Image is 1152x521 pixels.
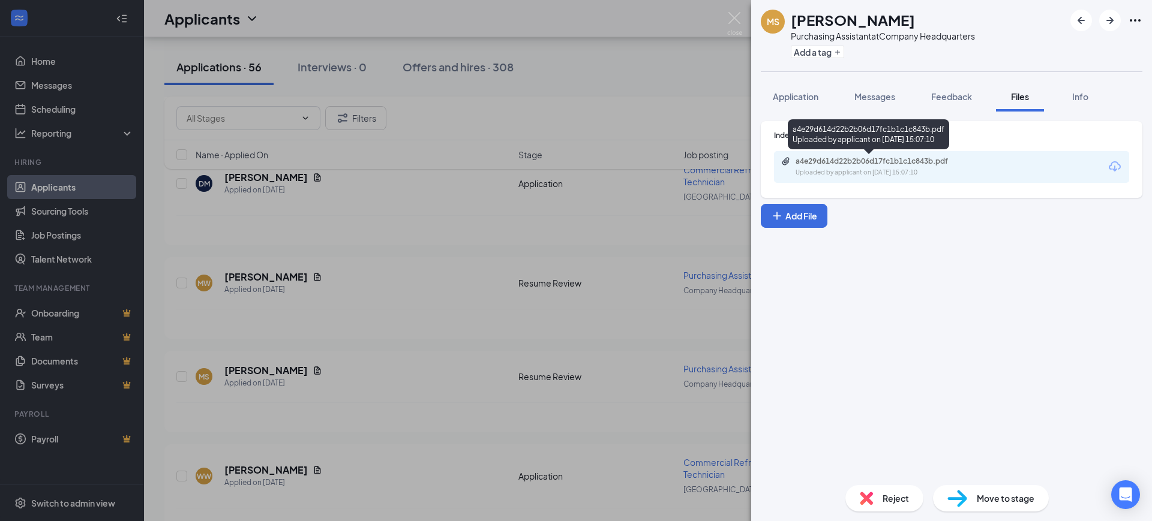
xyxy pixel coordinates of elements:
div: MS [767,16,779,28]
svg: ArrowLeftNew [1074,13,1088,28]
div: a4e29d614d22b2b06d17fc1b1c1c843b.pdf Uploaded by applicant on [DATE] 15:07:10 [788,119,949,149]
svg: Paperclip [781,156,791,166]
div: a4e29d614d22b2b06d17fc1b1c1c843b.pdf [796,156,964,166]
svg: Plus [771,210,783,222]
span: Reject [883,492,909,505]
span: Info [1072,91,1088,102]
svg: Ellipses [1128,13,1142,28]
a: Paperclipa4e29d614d22b2b06d17fc1b1c1c843b.pdfUploaded by applicant on [DATE] 15:07:10 [781,156,976,177]
div: Open Intercom Messenger [1111,480,1140,509]
span: Feedback [931,91,972,102]
button: ArrowLeftNew [1070,10,1092,31]
div: Purchasing Assistant at Company Headquarters [791,30,975,42]
span: Files [1011,91,1029,102]
span: Application [773,91,818,102]
h1: [PERSON_NAME] [791,10,915,30]
span: Move to stage [977,492,1034,505]
span: Messages [854,91,895,102]
div: Indeed Resume [774,130,1129,140]
button: Add FilePlus [761,204,827,228]
svg: Download [1108,159,1122,174]
div: Uploaded by applicant on [DATE] 15:07:10 [796,168,976,177]
svg: Plus [834,49,841,56]
button: ArrowRight [1099,10,1121,31]
button: PlusAdd a tag [791,46,844,58]
svg: ArrowRight [1103,13,1117,28]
